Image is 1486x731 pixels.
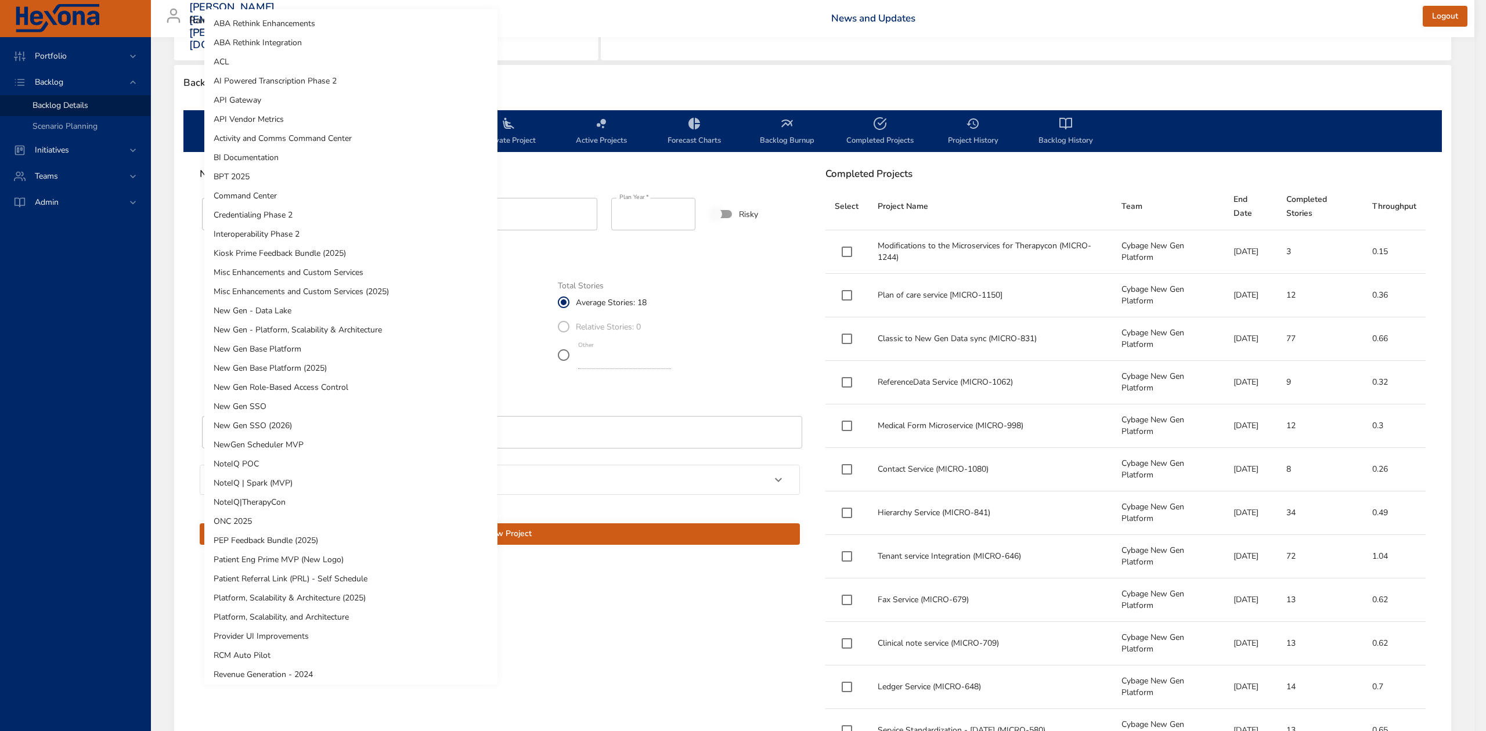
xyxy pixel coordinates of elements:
li: Patient Eng Prime MVP (New Logo) [204,550,497,569]
li: ABA Rethink Enhancements [204,14,497,33]
li: New Gen - Data Lake [204,301,497,320]
li: Revenue Generation - 2024 [204,665,497,684]
li: Revenue Generation - 2025 [204,684,497,703]
li: New Gen Base Platform [204,339,497,359]
li: Platform, Scalability, and Architecture [204,607,497,627]
li: Activity and Comms Command Center [204,129,497,148]
li: New Gen Role-Based Access Control [204,378,497,397]
li: PEP Feedback Bundle (2025) [204,531,497,550]
li: NoteIQ | Spark (MVP) [204,473,497,493]
li: NoteIQ POC [204,454,497,473]
li: Provider UI Improvements [204,627,497,646]
li: BI Documentation [204,148,497,167]
li: AI Powered Transcription Phase 2 [204,71,497,91]
li: Platform, Scalability & Architecture (2025) [204,588,497,607]
li: API Gateway [204,91,497,110]
li: Misc Enhancements and Custom Services (2025) [204,282,497,301]
li: NoteIQ|TherapyCon [204,493,497,512]
li: New Gen SSO [204,397,497,416]
li: New Gen SSO (2026) [204,416,497,435]
li: ABA Rethink Integration [204,33,497,52]
li: ACL [204,52,497,71]
li: Patient Referral Link (PRL) - Self Schedule [204,569,497,588]
li: Kiosk Prime Feedback Bundle (2025) [204,244,497,263]
li: Interoperability Phase 2 [204,225,497,244]
li: BPT 2025 [204,167,497,186]
li: API Vendor Metrics [204,110,497,129]
li: Command Center [204,186,497,205]
li: ONC 2025 [204,512,497,531]
li: New Gen Base Platform (2025) [204,359,497,378]
li: RCM Auto Pilot [204,646,497,665]
li: NewGen Scheduler MVP [204,435,497,454]
li: New Gen - Platform, Scalability & Architecture [204,320,497,339]
li: Misc Enhancements and Custom Services [204,263,497,282]
li: Credentialing Phase 2 [204,205,497,225]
